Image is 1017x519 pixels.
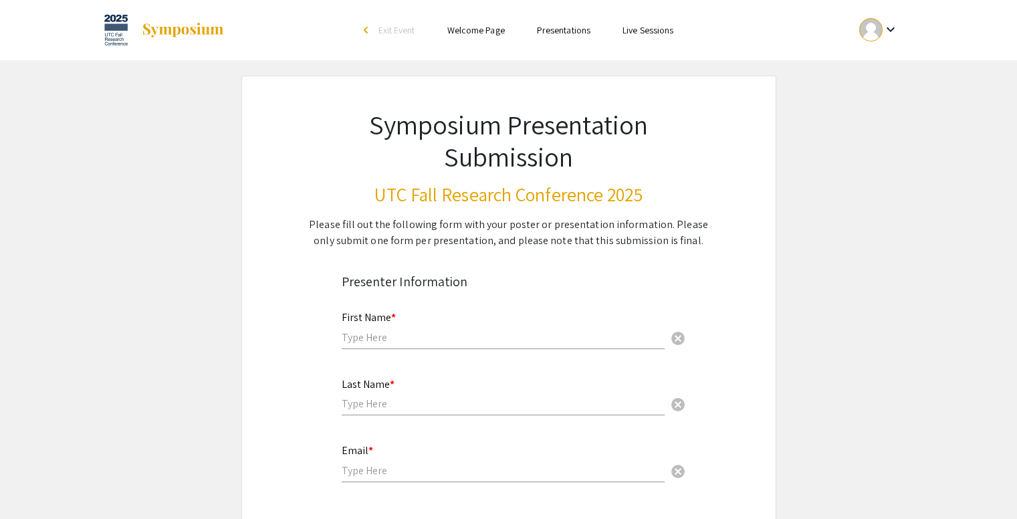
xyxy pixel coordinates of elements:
[537,24,590,36] a: Presentations
[307,217,711,249] div: Please fill out the following form with your poster or presentation information. Please only subm...
[307,183,711,206] h3: UTC Fall Research Conference 2025
[141,22,225,38] img: Symposium by ForagerOne
[845,15,913,45] button: Expand account dropdown
[378,24,415,36] span: Exit Event
[342,443,373,457] mat-label: Email
[342,377,394,391] mat-label: Last Name
[364,26,372,34] div: arrow_back_ios
[104,13,128,47] img: UTC Fall Research Conference 2025
[670,330,686,346] span: cancel
[447,24,505,36] a: Welcome Page
[623,24,673,36] a: Live Sessions
[670,397,686,413] span: cancel
[342,463,665,478] input: Type Here
[342,272,676,292] div: Presenter Information
[883,21,899,37] mat-icon: Expand account dropdown
[307,108,711,173] h1: Symposium Presentation Submission
[10,459,57,509] iframe: Chat
[104,13,225,47] a: UTC Fall Research Conference 2025
[665,391,691,417] button: Clear
[670,463,686,480] span: cancel
[342,330,665,344] input: Type Here
[342,310,396,324] mat-label: First Name
[665,324,691,350] button: Clear
[342,397,665,411] input: Type Here
[665,457,691,484] button: Clear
